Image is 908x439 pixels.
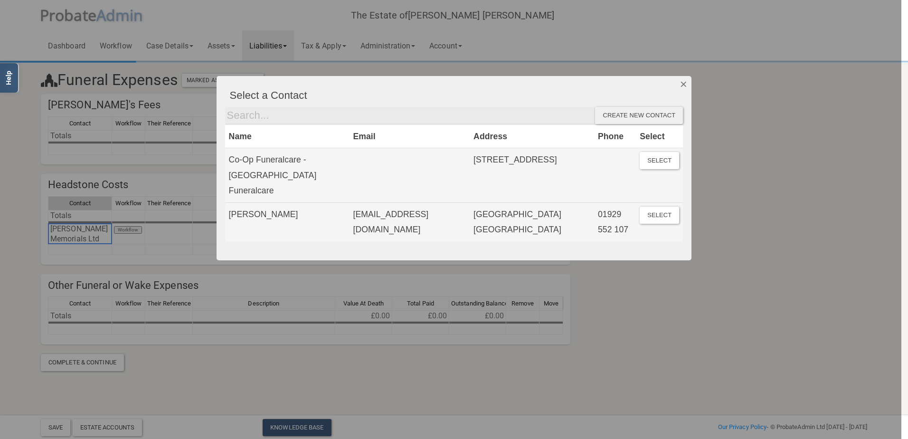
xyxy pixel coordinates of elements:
[676,76,691,92] button: Dismiss
[225,107,596,124] input: Search...
[640,152,679,169] button: Select
[470,202,594,241] td: [GEOGRAPHIC_DATA] [GEOGRAPHIC_DATA]
[636,124,683,148] th: Select
[225,148,350,202] td: Co-Op Funeralcare - [GEOGRAPHIC_DATA] Funeralcare
[640,207,679,224] button: Select
[595,107,683,124] div: Create new contact
[225,202,350,241] td: [PERSON_NAME]
[594,124,636,148] th: Phone
[230,90,683,101] h4: Select a Contact
[470,148,594,202] td: [STREET_ADDRESS]
[349,124,470,148] th: Email
[349,202,470,241] td: [EMAIL_ADDRESS][DOMAIN_NAME]
[470,124,594,148] th: Address
[225,124,350,148] th: Name
[594,202,636,241] td: 01929 552 107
